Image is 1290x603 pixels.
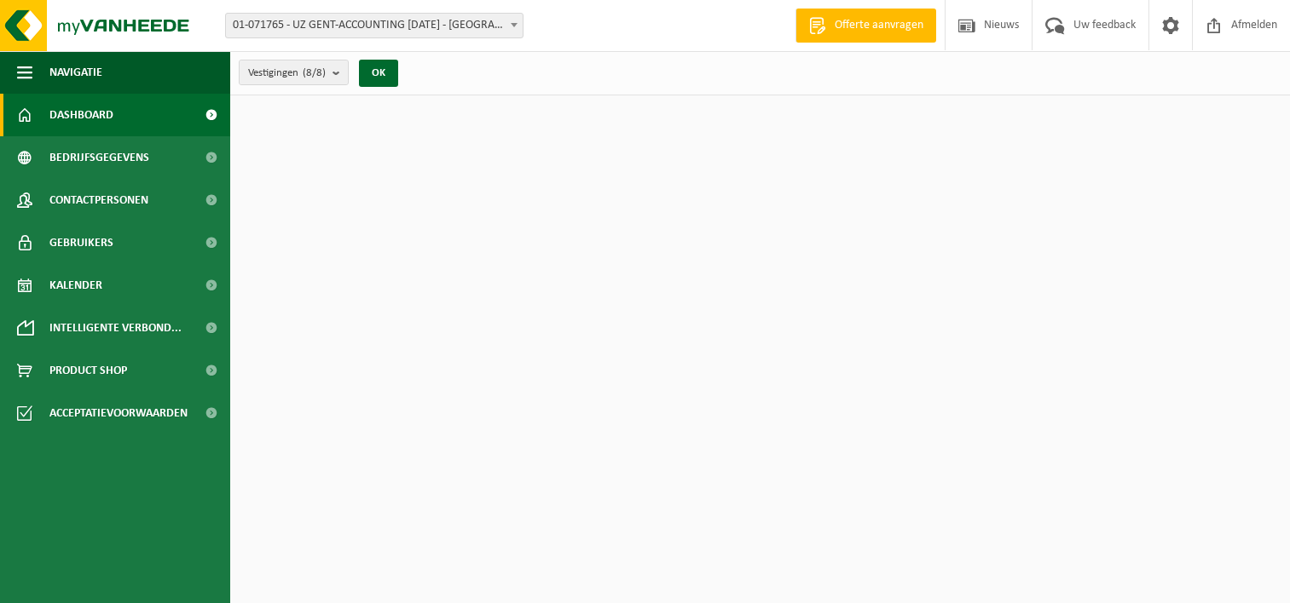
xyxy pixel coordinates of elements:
[49,179,148,221] span: Contactpersonen
[225,13,524,38] span: 01-071765 - UZ GENT-ACCOUNTING 0 BC - GENT
[49,221,113,264] span: Gebruikers
[49,94,113,136] span: Dashboard
[830,17,928,34] span: Offerte aanvragen
[359,60,398,87] button: OK
[49,349,127,392] span: Product Shop
[248,60,326,86] span: Vestigingen
[49,264,102,307] span: Kalender
[239,60,349,85] button: Vestigingen(8/8)
[49,51,102,94] span: Navigatie
[226,14,523,37] span: 01-071765 - UZ GENT-ACCOUNTING 0 BC - GENT
[303,67,326,78] count: (8/8)
[49,136,149,179] span: Bedrijfsgegevens
[49,392,188,434] span: Acceptatievoorwaarden
[49,307,182,349] span: Intelligente verbond...
[795,9,936,43] a: Offerte aanvragen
